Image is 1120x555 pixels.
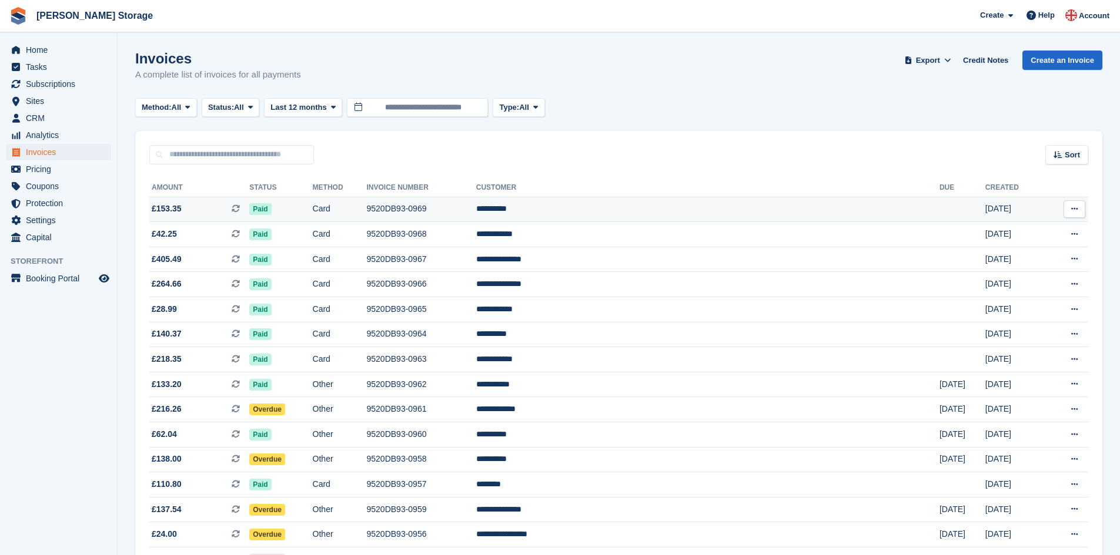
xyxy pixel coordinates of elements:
td: 9520DB93-0965 [367,297,476,322]
a: menu [6,59,111,75]
a: menu [6,42,111,58]
span: Settings [26,212,96,228]
span: Pricing [26,161,96,177]
td: Card [313,297,367,322]
span: Create [980,9,1004,21]
span: CRM [26,110,96,126]
span: Sites [26,93,96,109]
span: £138.00 [152,453,182,465]
td: Card [313,347,367,372]
span: Paid [249,429,271,440]
a: menu [6,195,111,211]
span: Sort [1065,149,1080,161]
td: Card [313,247,367,272]
span: £153.35 [152,203,182,215]
a: menu [6,144,111,160]
td: 9520DB93-0964 [367,322,476,347]
a: Credit Notes [958,51,1013,70]
span: £24.00 [152,528,177,540]
td: 9520DB93-0960 [367,422,476,448]
th: Status [249,179,312,197]
p: A complete list of invoices for all payments [135,68,301,82]
td: Card [313,197,367,222]
span: Overdue [249,403,285,415]
td: Card [313,272,367,297]
a: Create an Invoice [1022,51,1102,70]
span: £133.20 [152,378,182,391]
td: 9520DB93-0959 [367,497,476,522]
span: Tasks [26,59,96,75]
span: Status: [208,102,234,113]
td: [DATE] [985,472,1045,497]
span: Help [1038,9,1055,21]
button: Export [902,51,954,70]
span: £140.37 [152,328,182,340]
span: Subscriptions [26,76,96,92]
span: £218.35 [152,353,182,365]
span: £405.49 [152,253,182,265]
td: 9520DB93-0963 [367,347,476,372]
span: Paid [249,278,271,290]
td: 9520DB93-0958 [367,447,476,472]
td: Other [313,372,367,397]
td: [DATE] [940,372,985,397]
a: menu [6,270,111,287]
a: menu [6,110,111,126]
td: [DATE] [985,397,1045,422]
span: Coupons [26,178,96,194]
span: Type: [499,102,519,113]
span: £216.26 [152,403,182,415]
img: stora-icon-8386f47178a22dfd0bd8f6a31ec36ba5ce8667c1dd55bd0f319d3a0aa187defe.svg [9,7,27,25]
td: 9520DB93-0967 [367,247,476,272]
span: £28.99 [152,303,177,315]
td: 9520DB93-0968 [367,222,476,247]
td: [DATE] [985,497,1045,522]
span: Paid [249,254,271,265]
td: Card [313,472,367,497]
td: Other [313,447,367,472]
span: All [172,102,182,113]
td: [DATE] [985,297,1045,322]
span: Paid [249,379,271,391]
th: Amount [149,179,249,197]
span: Last 12 months [270,102,326,113]
span: Paid [249,354,271,365]
td: [DATE] [985,422,1045,448]
td: Card [313,222,367,247]
td: [DATE] [985,222,1045,247]
th: Invoice Number [367,179,476,197]
button: Status: All [202,98,259,117]
a: menu [6,212,111,228]
td: [DATE] [985,197,1045,222]
span: Method: [142,102,172,113]
span: All [234,102,244,113]
span: £110.80 [152,478,182,490]
button: Method: All [135,98,197,117]
span: Overdue [249,529,285,540]
td: [DATE] [940,397,985,422]
span: Paid [249,203,271,215]
span: £264.66 [152,278,182,290]
span: All [519,102,529,113]
span: £62.04 [152,428,177,440]
span: Account [1079,10,1109,22]
span: Export [916,55,940,66]
span: Paid [249,328,271,340]
td: [DATE] [940,422,985,448]
span: £42.25 [152,228,177,240]
td: 9520DB93-0962 [367,372,476,397]
td: [DATE] [985,372,1045,397]
td: Other [313,497,367,522]
th: Customer [476,179,940,197]
span: Paid [249,479,271,490]
span: £137.54 [152,503,182,516]
td: Other [313,422,367,448]
a: menu [6,178,111,194]
a: [PERSON_NAME] Storage [32,6,158,25]
h1: Invoices [135,51,301,66]
span: Paid [249,304,271,315]
button: Type: All [493,98,544,117]
th: Method [313,179,367,197]
td: 9520DB93-0969 [367,197,476,222]
span: Overdue [249,504,285,516]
